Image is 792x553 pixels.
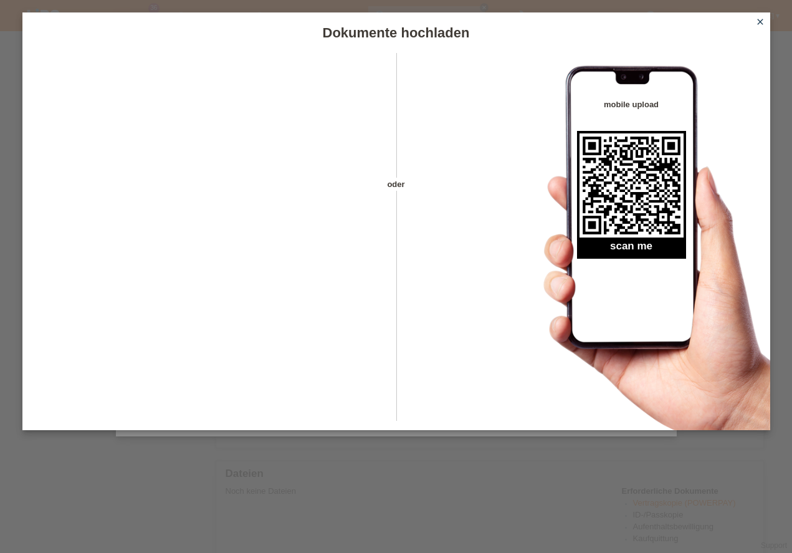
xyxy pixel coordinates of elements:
a: close [752,16,768,30]
i: close [755,17,765,27]
h1: Dokumente hochladen [22,25,770,41]
h4: mobile upload [577,100,686,109]
h2: scan me [577,240,686,259]
span: oder [375,178,418,191]
iframe: Upload [41,84,375,396]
